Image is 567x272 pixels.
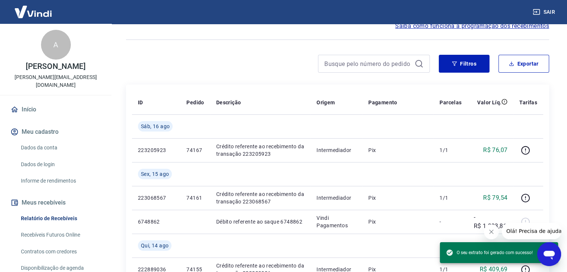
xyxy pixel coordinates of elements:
p: R$ 76,07 [483,146,507,155]
button: Meu cadastro [9,124,103,140]
a: Dados da conta [18,140,103,155]
p: Tarifas [519,99,537,106]
button: Sair [531,5,558,19]
span: O seu extrato foi gerado com sucesso! [446,249,533,256]
p: 223068567 [138,194,174,202]
div: A [41,30,71,60]
p: 6748862 [138,218,174,225]
p: Descrição [216,99,241,106]
p: Valor Líq. [477,99,501,106]
p: Pix [368,146,428,154]
p: Pagamento [368,99,397,106]
span: Qui, 14 ago [141,242,168,249]
button: Exportar [498,55,549,73]
a: Relatório de Recebíveis [18,211,103,226]
p: Vindi Pagamentos [316,214,356,229]
p: Intermediador [316,194,356,202]
p: R$ 79,54 [483,193,507,202]
iframe: Botão para abrir a janela de mensagens [537,242,561,266]
button: Meus recebíveis [9,194,103,211]
a: Saiba como funciona a programação dos recebimentos [395,22,549,31]
p: 74161 [186,194,204,202]
iframe: Mensagem da empresa [502,223,561,239]
p: [PERSON_NAME][EMAIL_ADDRESS][DOMAIN_NAME] [6,73,105,89]
p: 74167 [186,146,204,154]
p: Pix [368,194,428,202]
a: Dados de login [18,157,103,172]
p: Parcelas [440,99,462,106]
a: Recebíveis Futuros Online [18,227,103,243]
a: Contratos com credores [18,244,103,259]
span: Sáb, 16 ago [141,123,170,130]
span: Olá! Precisa de ajuda? [4,5,63,11]
span: Sex, 15 ago [141,170,169,178]
iframe: Fechar mensagem [484,224,499,239]
p: 223205923 [138,146,174,154]
p: Origem [316,99,335,106]
a: Informe de rendimentos [18,173,103,189]
p: Débito referente ao saque 6748862 [216,218,305,225]
p: Intermediador [316,146,356,154]
p: - [440,218,462,225]
img: Vindi [9,0,57,23]
p: Pedido [186,99,204,106]
input: Busque pelo número do pedido [324,58,412,69]
p: Crédito referente ao recebimento da transação 223068567 [216,190,305,205]
p: -R$ 1.303,81 [474,213,508,231]
p: 1/1 [440,146,462,154]
p: Crédito referente ao recebimento da transação 223205923 [216,143,305,158]
p: ID [138,99,143,106]
p: [PERSON_NAME] [26,63,85,70]
button: Filtros [439,55,489,73]
a: Início [9,101,103,118]
p: Pix [368,218,428,225]
p: 1/1 [440,194,462,202]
